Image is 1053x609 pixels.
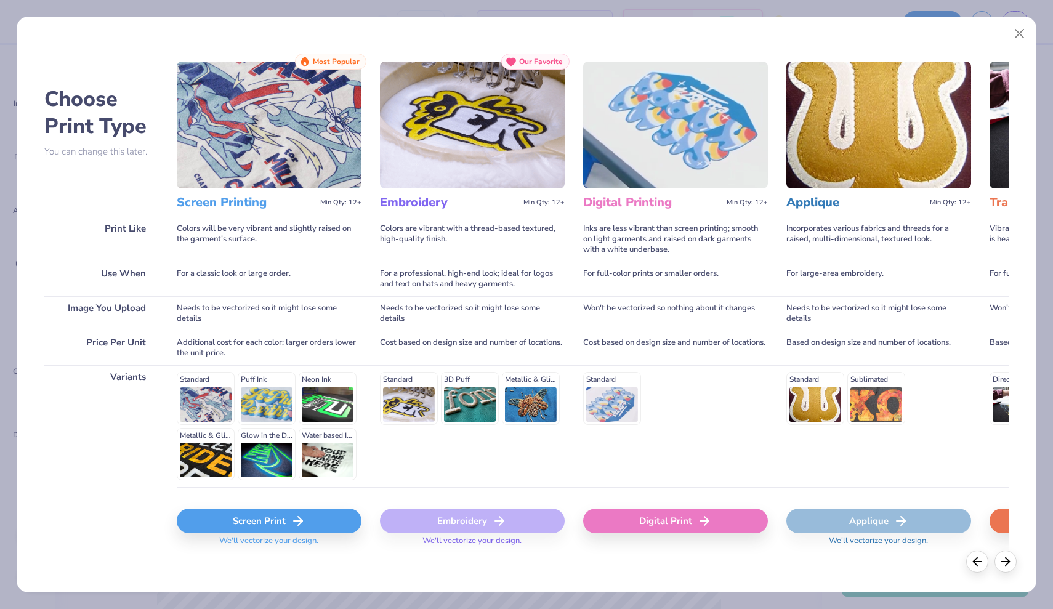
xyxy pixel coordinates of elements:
div: Digital Print [583,509,768,533]
img: Digital Printing [583,62,768,188]
div: Variants [44,365,158,487]
div: Cost based on design size and number of locations. [380,331,565,365]
h3: Embroidery [380,195,518,211]
div: Additional cost for each color; larger orders lower the unit price. [177,331,361,365]
div: Embroidery [380,509,565,533]
div: Colors will be very vibrant and slightly raised on the garment's surface. [177,217,361,262]
div: Use When [44,262,158,296]
h3: Digital Printing [583,195,722,211]
h2: Choose Print Type [44,86,158,140]
span: Min Qty: 12+ [930,198,971,207]
div: Based on design size and number of locations. [786,331,971,365]
span: We'll vectorize your design. [214,536,323,554]
span: We'll vectorize your design. [418,536,526,554]
div: Incorporates various fabrics and threads for a raised, multi-dimensional, textured look. [786,217,971,262]
img: Screen Printing [177,62,361,188]
img: Embroidery [380,62,565,188]
span: Min Qty: 12+ [523,198,565,207]
div: Colors are vibrant with a thread-based textured, high-quality finish. [380,217,565,262]
img: Applique [786,62,971,188]
div: Screen Print [177,509,361,533]
span: Min Qty: 12+ [727,198,768,207]
div: For a professional, high-end look; ideal for logos and text on hats and heavy garments. [380,262,565,296]
div: Needs to be vectorized so it might lose some details [380,296,565,331]
div: Price Per Unit [44,331,158,365]
div: For full-color prints or smaller orders. [583,262,768,296]
div: Won't be vectorized so nothing about it changes [583,296,768,331]
button: Close [1008,22,1031,46]
div: Needs to be vectorized so it might lose some details [786,296,971,331]
div: Cost based on design size and number of locations. [583,331,768,365]
div: Needs to be vectorized so it might lose some details [177,296,361,331]
p: You can change this later. [44,147,158,157]
span: We'll vectorize your design. [824,536,933,554]
span: Our Favorite [519,57,563,66]
h3: Screen Printing [177,195,315,211]
div: For a classic look or large order. [177,262,361,296]
div: Print Like [44,217,158,262]
div: Inks are less vibrant than screen printing; smooth on light garments and raised on dark garments ... [583,217,768,262]
span: Most Popular [313,57,360,66]
div: Applique [786,509,971,533]
h3: Applique [786,195,925,211]
div: Image You Upload [44,296,158,331]
div: For large-area embroidery. [786,262,971,296]
span: Min Qty: 12+ [320,198,361,207]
